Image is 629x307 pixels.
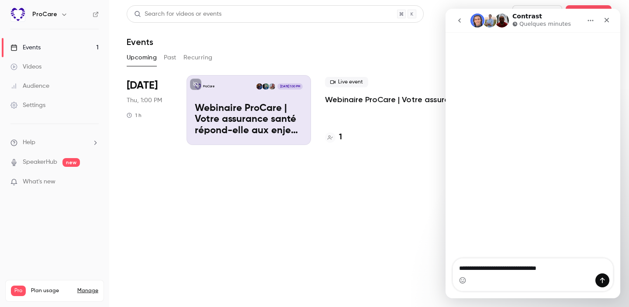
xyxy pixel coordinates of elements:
div: Events [10,43,41,52]
span: Live event [325,77,368,87]
li: help-dropdown-opener [10,138,99,147]
button: New video [512,5,562,23]
button: Schedule [566,5,612,23]
span: Help [23,138,35,147]
img: Serigne Touba Mbaye [256,83,263,90]
a: Manage [77,287,98,294]
a: SpeakerHub [23,158,57,167]
button: Upcoming [127,51,157,65]
img: ProCare [11,7,25,21]
button: Recurring [183,51,213,65]
div: Search for videos or events [134,10,221,19]
p: Webinaire ProCare | Votre assurance santé répond-elle aux enjeux RH ? [195,103,303,137]
h6: ProCare [32,10,57,19]
span: [DATE] [127,79,158,93]
div: Settings [10,101,45,110]
span: Plan usage [31,287,72,294]
h4: 1 [339,131,342,143]
span: Thu, 1:00 PM [127,96,162,105]
button: Past [164,51,176,65]
a: 1 [325,131,342,143]
span: [DATE] 1:00 PM [277,83,302,90]
div: Videos [10,62,41,71]
span: new [62,158,80,167]
div: 1 h [127,112,142,119]
div: Sep 4 Thu, 1:00 PM (Europe/Paris) [127,75,173,145]
img: Joseph Bassagal [263,83,269,90]
span: Pro [11,286,26,296]
h1: Events [127,37,153,47]
p: Videos [11,296,28,304]
a: Webinaire ProCare | Votre assurance santé répond-elle aux enjeux RH ?ProCareRuffine DamoJoseph Ba... [187,75,311,145]
p: ProCare [203,84,215,89]
img: Ruffine Damo [269,83,275,90]
span: 0 [85,297,88,303]
iframe: Intercom live chat [446,9,620,298]
p: / 90 [85,296,98,304]
span: What's new [23,177,55,186]
a: Webinaire ProCare | Votre assurance santé répond-elle aux enjeux RH ? [325,94,483,105]
div: Audience [10,82,49,90]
